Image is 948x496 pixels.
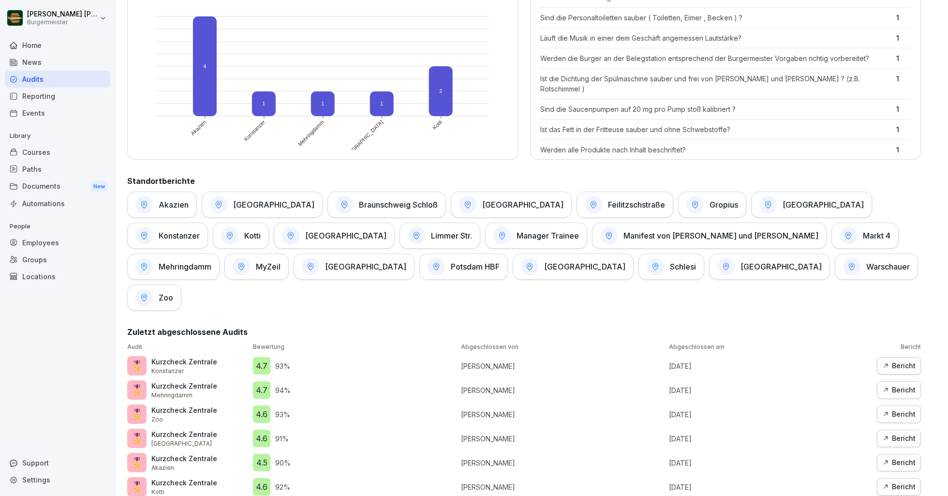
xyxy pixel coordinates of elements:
[275,434,289,444] p: 91 %
[151,415,217,424] p: Zoo
[5,178,110,195] div: Documents
[431,119,443,130] text: Kotti
[540,13,892,23] p: Sind die Personaltoiletten sauber ( Toiletten, Eimer , Becken ) ?
[159,231,200,240] h1: Konstanzer
[5,128,110,144] p: Library
[131,480,143,494] p: 🎖️
[678,192,746,218] a: Gropius
[540,145,892,155] p: Werden alle Produkte nach Inhalt beschriftet?
[638,254,704,280] a: Schlesi
[275,458,291,468] p: 90 %
[294,254,415,280] a: [GEOGRAPHIC_DATA]
[5,454,110,471] div: Support
[835,254,918,280] a: Warschauer
[882,433,916,444] div: Bericht
[253,343,456,351] p: Bewertung
[710,200,738,210] h1: Gropius
[151,439,217,448] p: [GEOGRAPHIC_DATA]
[275,482,290,492] p: 92 %
[461,343,664,351] p: Abgeschlossen von
[896,145,911,155] p: 1
[751,192,872,218] a: [GEOGRAPHIC_DATA]
[669,458,872,468] p: [DATE]
[5,54,110,71] div: News
[877,381,921,399] a: Bericht
[151,478,217,488] p: Kurzcheck Zentrale
[190,119,207,136] text: Akazien
[5,268,110,285] div: Locations
[623,231,818,240] h1: Manifest von [PERSON_NAME] und [PERSON_NAME]
[131,431,143,446] p: 🎖️
[882,361,916,371] div: Bericht
[877,357,921,375] button: Bericht
[669,409,872,420] p: [DATE]
[419,254,508,280] a: Potsdam HBF
[877,454,921,471] button: Bericht
[485,223,587,249] a: Manager Trainee
[151,391,217,400] p: Mehringdamm
[540,53,892,63] p: Werden die Burger an der Belegstation entsprechend der Burgermeister Vorgaben richtig vorbereitet?
[202,192,323,218] a: [GEOGRAPHIC_DATA]
[669,482,872,492] p: [DATE]
[275,409,290,420] p: 93 %
[592,223,827,249] a: Manifest von [PERSON_NAME] und [PERSON_NAME]
[5,234,110,251] a: Employees
[5,178,110,195] a: DocumentsNew
[131,407,143,421] p: 🎖️
[669,343,872,351] p: Abgeschlossen am
[451,192,572,218] a: [GEOGRAPHIC_DATA]
[5,251,110,268] div: Groups
[896,53,911,63] p: 1
[5,161,110,178] a: Paths
[896,13,911,23] p: 1
[783,200,864,210] h1: [GEOGRAPHIC_DATA]
[877,406,921,423] button: Bericht
[482,200,563,210] h1: [GEOGRAPHIC_DATA]
[5,37,110,54] a: Home
[431,231,472,240] h1: Limmer Str.
[896,124,911,135] p: 1
[159,293,173,302] h1: Zoo
[882,385,916,395] div: Bericht
[5,71,110,88] div: Audits
[608,200,665,210] h1: Feilitzschstraße
[400,223,480,249] a: Limmer Str.
[359,200,438,210] h1: Braunschweig Schloß
[131,383,143,397] p: 🎖️
[151,381,217,391] p: Kurzcheck Zentrale
[91,181,107,192] div: New
[882,481,916,492] div: Bericht
[213,223,269,249] a: Kotti
[131,455,143,470] p: 🎖️
[27,19,98,26] p: Burgermeister
[5,471,110,488] a: Settings
[325,262,406,271] h1: [GEOGRAPHIC_DATA]
[709,254,830,280] a: [GEOGRAPHIC_DATA]
[877,430,921,447] a: Bericht
[540,74,892,94] p: Ist die Dichtung der Spülmaschine sauber und frei von [PERSON_NAME] und [PERSON_NAME] ? (z.B. Rot...
[151,464,217,472] p: Akazien
[224,254,289,280] a: MyZeil
[151,429,217,439] p: Kurzcheck Zentrale
[151,453,217,464] p: Kurzcheck Zentrale
[244,231,261,240] h1: Kotti
[669,385,872,395] p: [DATE]
[253,430,270,447] div: 4.6
[5,219,110,234] p: People
[669,434,872,444] p: [DATE]
[461,361,664,371] p: [PERSON_NAME]
[5,88,110,105] a: Reporting
[131,359,143,373] p: 🎖️
[275,385,291,395] p: 94 %
[274,223,395,249] a: [GEOGRAPHIC_DATA]
[513,254,634,280] a: [GEOGRAPHIC_DATA]
[341,119,384,162] text: [GEOGRAPHIC_DATA]
[5,144,110,161] div: Courses
[517,231,579,240] h1: Manager Trainee
[540,104,892,114] p: Sind die Saucenpumpen auf 20 mg pro Pump stoß kalibriert ?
